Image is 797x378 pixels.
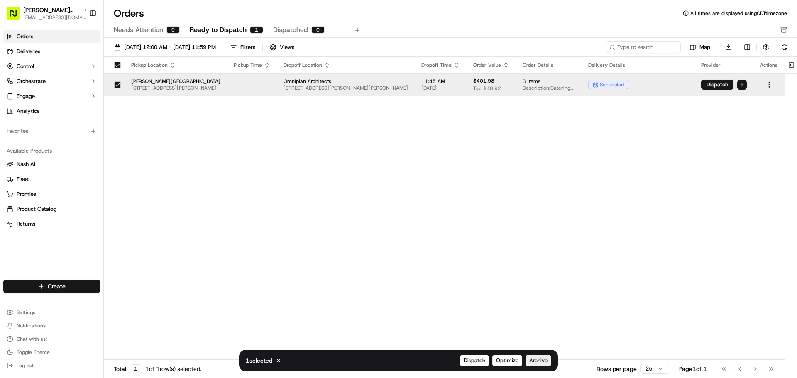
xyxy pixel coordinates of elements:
span: Control [17,63,34,70]
button: Nash AI [3,158,100,171]
div: Actions [760,62,778,68]
a: Product Catalog [7,205,97,213]
span: Omniplan Architects [284,78,408,85]
span: Orchestrate [17,78,46,85]
span: Deliveries [17,48,40,55]
span: Optimize [496,357,518,364]
span: Chat with us! [17,336,47,342]
span: Log out [17,362,34,369]
button: Map [684,42,716,52]
button: Orchestrate [3,75,100,88]
p: Welcome 👋 [8,33,151,46]
span: Knowledge Base [17,185,64,194]
button: Chat with us! [3,333,100,345]
a: Powered byPylon [59,205,100,212]
button: [PERSON_NAME][GEOGRAPHIC_DATA][EMAIL_ADDRESS][DOMAIN_NAME] [3,3,86,23]
span: $401.98 [473,78,494,84]
span: Dispatched [273,25,308,35]
a: Analytics [3,105,100,118]
button: Start new chat [141,82,151,92]
span: • [69,129,72,135]
button: Create [3,280,100,293]
span: Fleet [17,176,29,183]
img: 1736555255976-a54dd68f-1ca7-489b-9aae-adbdc363a1c4 [17,129,23,136]
div: 💻 [70,186,77,193]
span: Tip: $48.92 [473,85,501,92]
span: Ready to Dispatch [190,25,247,35]
button: Dispatch [701,80,733,90]
button: Engage [3,90,100,103]
button: [DATE] 12:00 AM - [DATE] 11:59 PM [110,41,220,53]
span: Notifications [17,322,46,329]
button: Dispatch [460,355,489,366]
div: 📗 [8,186,15,193]
button: Optimize [492,355,522,366]
span: Description: Catering order for 18 people, including two Group Bowl Bars with grilled chicken and... [523,85,575,91]
p: Rows per page [597,365,637,373]
span: • [108,151,111,158]
div: Filters [240,44,255,51]
button: Returns [3,217,100,231]
button: Settings [3,307,100,318]
button: Control [3,60,100,73]
span: 3 items [523,78,575,85]
h1: Orders [114,7,144,20]
button: Fleet [3,173,100,186]
div: 0 [311,26,325,34]
span: Pylon [83,206,100,212]
div: Favorites [3,124,100,138]
span: [DATE] [421,85,460,91]
div: Pickup Location [131,62,220,68]
input: Got a question? Start typing here... [22,54,149,62]
a: 💻API Documentation [67,182,137,197]
div: Pickup Time [234,62,270,68]
button: Log out [3,360,100,371]
div: 1 of 1 row(s) selected. [145,365,201,373]
span: 11:39 AM [73,129,97,135]
span: Dispatch [464,357,485,364]
button: Toggle Theme [3,346,100,358]
a: Fleet [7,176,97,183]
span: Needs Attention [114,25,163,35]
button: Filters [227,41,259,53]
span: [STREET_ADDRESS][PERSON_NAME][PERSON_NAME] [284,85,408,91]
div: Order Details [523,62,575,68]
a: Nash AI [7,161,97,168]
span: [DATE] 12:00 AM - [DATE] 11:59 PM [124,44,216,51]
img: Snider Plaza [8,143,22,156]
div: 0 [166,26,180,34]
div: Page 1 of 1 [679,365,707,373]
span: Create [48,282,66,290]
span: Views [280,44,294,51]
img: Liam S. [8,121,22,134]
div: We're available if you need us! [37,88,114,94]
span: Nash AI [17,161,35,168]
span: Product Catalog [17,205,56,213]
div: Order Value [473,62,509,68]
span: Archive [529,357,548,364]
img: Nash [8,8,25,25]
button: [EMAIL_ADDRESS][DOMAIN_NAME] [23,14,90,21]
button: [PERSON_NAME][GEOGRAPHIC_DATA] [23,6,81,14]
button: Archive [526,355,551,366]
div: Total [114,364,142,373]
span: scheduled [600,81,624,88]
button: Promise [3,188,100,201]
div: Past conversations [8,108,56,115]
span: Analytics [17,107,39,115]
span: [PERSON_NAME][GEOGRAPHIC_DATA] [26,151,106,158]
a: Promise [7,190,97,198]
span: Engage [17,93,35,100]
div: Dropoff Time [421,62,460,68]
span: API Documentation [78,185,133,194]
div: 1 [250,26,263,34]
button: Notifications [3,320,100,332]
button: Views [266,41,298,53]
img: 5e9a9d7314ff4150bce227a61376b483.jpg [17,79,32,94]
span: [STREET_ADDRESS][PERSON_NAME] [131,85,220,91]
div: Provider [701,62,747,68]
button: Product Catalog [3,202,100,216]
span: [PERSON_NAME] [26,129,67,135]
